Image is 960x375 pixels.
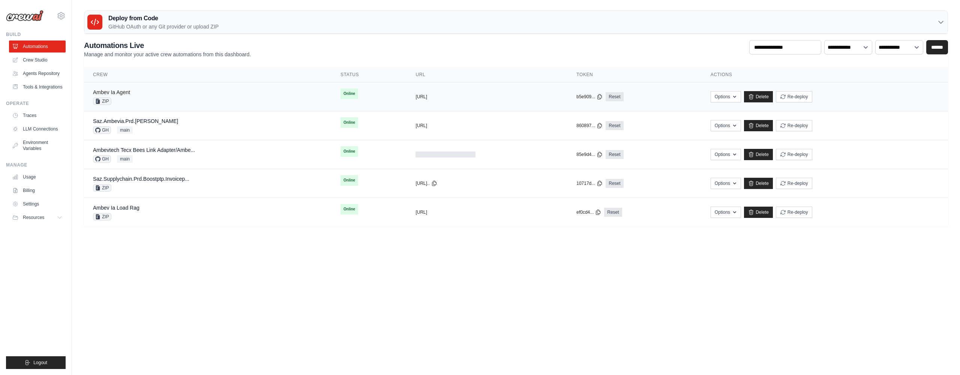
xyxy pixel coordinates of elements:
button: 10717d... [576,180,603,186]
img: Logo [6,10,43,21]
p: GitHub OAuth or any Git provider or upload ZIP [108,23,219,30]
span: Logout [33,360,47,366]
button: Re-deploy [776,178,812,189]
a: Environment Variables [9,136,66,154]
a: Reset [604,208,622,217]
button: Options [711,149,741,160]
a: Automations [9,40,66,52]
span: Online [340,204,358,214]
span: Online [340,88,358,99]
a: Billing [9,184,66,196]
a: Settings [9,198,66,210]
span: Online [340,117,358,128]
a: Usage [9,171,66,183]
span: ZIP [93,184,111,192]
button: b5e909... [576,94,603,100]
span: GH [93,126,111,134]
a: Reset [606,92,623,101]
span: Resources [23,214,44,220]
div: Manage [6,162,66,168]
span: ZIP [93,97,111,105]
span: Online [340,146,358,157]
a: Saz.Supplychain.Prd.Boostptp.Invoicep... [93,176,189,182]
div: Operate [6,100,66,106]
a: Ambev Ia Load Rag [93,205,139,211]
button: 85e9d4... [576,151,603,157]
a: Reset [606,150,623,159]
button: Logout [6,356,66,369]
th: Status [331,67,406,82]
button: Re-deploy [776,120,812,131]
span: main [117,126,133,134]
a: Agents Repository [9,67,66,79]
th: URL [406,67,567,82]
p: Manage and monitor your active crew automations from this dashboard. [84,51,251,58]
a: Delete [744,120,773,131]
a: Ambevtech Tecx Bees Link Adapter/Ambe... [93,147,195,153]
span: main [117,155,133,163]
th: Token [567,67,702,82]
a: Crew Studio [9,54,66,66]
h3: Deploy from Code [108,14,219,23]
th: Crew [84,67,331,82]
span: GH [93,155,111,163]
button: Options [711,91,741,102]
a: Ambev Ia Agent [93,89,130,95]
a: Delete [744,207,773,218]
a: Traces [9,109,66,121]
a: Delete [744,178,773,189]
h2: Automations Live [84,40,251,51]
div: Build [6,31,66,37]
a: Tools & Integrations [9,81,66,93]
button: Options [711,207,741,218]
span: Online [340,175,358,186]
a: Saz.Ambevia.Prd.[PERSON_NAME] [93,118,178,124]
button: Options [711,120,741,131]
a: Delete [744,91,773,102]
button: Re-deploy [776,207,812,218]
a: Reset [606,179,623,188]
a: Delete [744,149,773,160]
button: Re-deploy [776,91,812,102]
button: Options [711,178,741,189]
a: Reset [606,121,623,130]
button: ef0cd4... [576,209,601,215]
th: Actions [702,67,948,82]
a: LLM Connections [9,123,66,135]
button: 860897... [576,123,603,129]
button: Resources [9,211,66,223]
button: Re-deploy [776,149,812,160]
span: ZIP [93,213,111,220]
